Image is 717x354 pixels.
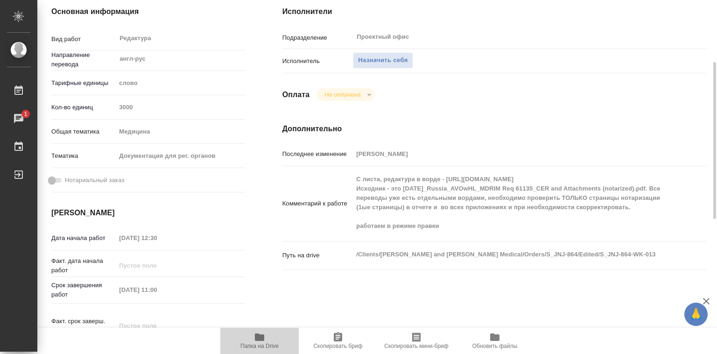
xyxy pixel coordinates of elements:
span: 1 [18,109,33,119]
textarea: /Clients/[PERSON_NAME] and [PERSON_NAME] Medical/Orders/S_JNJ-864/Edited/S_JNJ-864-WK-013 [353,247,671,262]
span: Обновить файлы [472,343,518,349]
h4: Исполнители [282,6,707,17]
p: Общая тематика [51,127,116,136]
div: Медицина [116,124,245,140]
h4: Дополнительно [282,123,707,135]
button: 🙏 [684,303,708,326]
p: Факт. срок заверш. работ [51,317,116,335]
a: 1 [2,107,35,130]
p: Дата начала работ [51,234,116,243]
div: Документация для рег. органов [116,148,245,164]
p: Последнее изменение [282,149,353,159]
div: Не оплачена [317,88,374,101]
span: Назначить себя [358,55,408,66]
span: Скопировать бриф [313,343,362,349]
button: Скопировать мини-бриф [377,328,456,354]
button: Не оплачена [322,91,363,99]
span: Папка на Drive [240,343,279,349]
h4: Основная информация [51,6,245,17]
span: 🙏 [688,304,704,324]
button: Обновить файлы [456,328,534,354]
p: Тарифные единицы [51,78,116,88]
p: Кол-во единиц [51,103,116,112]
h4: Оплата [282,89,310,100]
p: Комментарий к работе [282,199,353,208]
span: Скопировать мини-бриф [384,343,448,349]
input: Пустое поле [116,231,197,245]
input: Пустое поле [116,283,197,297]
p: Срок завершения работ [51,281,116,299]
p: Факт. дата начала работ [51,256,116,275]
input: Пустое поле [116,100,245,114]
h4: [PERSON_NAME] [51,207,245,219]
p: Подразделение [282,33,353,42]
textarea: С листа, редактура в ворде - [URL][DOMAIN_NAME] Исходник - это [DATE]_Russia_AVOwHL_MDRIM Req 611... [353,171,671,234]
button: Папка на Drive [220,328,299,354]
p: Тематика [51,151,116,161]
input: Пустое поле [116,319,197,333]
p: Путь на drive [282,251,353,260]
p: Вид работ [51,35,116,44]
input: Пустое поле [116,259,197,272]
input: Пустое поле [353,147,671,161]
div: слово [116,75,245,91]
span: Нотариальный заказ [65,176,124,185]
button: Назначить себя [353,52,413,69]
p: Исполнитель [282,57,353,66]
p: Направление перевода [51,50,116,69]
button: Скопировать бриф [299,328,377,354]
